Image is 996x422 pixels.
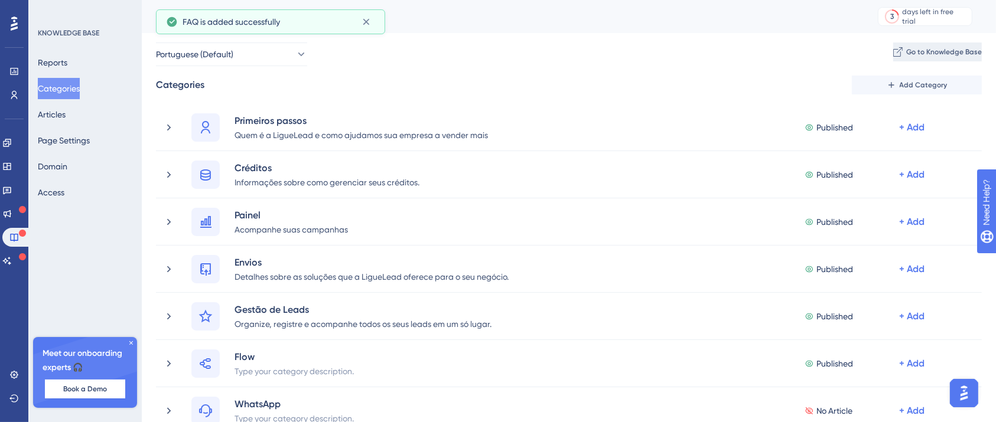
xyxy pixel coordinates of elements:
div: Quem é a LigueLead e como ajudamos sua empresa a vender mais [234,127,489,142]
div: Detalhes sobre as soluções que a LigueLead oferece para o seu negócio. [234,269,509,283]
div: Informações sobre como gerenciar seus créditos. [234,175,420,189]
div: Acompanhe suas campanhas [234,222,349,236]
div: + Add [899,262,925,276]
div: + Add [899,120,925,135]
button: Domain [38,156,67,177]
div: days left in free trial [903,7,968,26]
button: Articles [38,104,66,125]
div: WhatsApp [234,397,354,411]
div: 3 [890,12,894,21]
button: Add Category [852,76,982,94]
span: Need Help? [28,3,74,17]
button: Book a Demo [45,380,125,398]
span: FAQ is added successfully [183,15,280,29]
div: + Add [899,404,925,418]
div: Envios [234,255,509,269]
span: Published [816,309,853,323]
div: + Add [899,309,925,323]
div: Categories [156,8,848,25]
button: Categories [38,78,80,99]
span: Portuguese (Default) [156,47,233,61]
div: + Add [899,356,925,371]
div: + Add [899,215,925,229]
div: KNOWLEDGE BASE [38,28,99,38]
div: Flow [234,349,354,364]
div: Painel [234,208,349,222]
span: Book a Demo [63,384,107,394]
div: Type your category description. [234,364,354,378]
span: Published [816,356,853,371]
span: Meet our onboarding experts 🎧 [43,346,128,375]
button: Access [38,182,64,203]
div: + Add [899,168,925,182]
span: Published [816,215,853,229]
button: Page Settings [38,130,90,151]
div: Créditos [234,161,420,175]
div: Organize, registre e acompanhe todos os seus leads em um só lugar. [234,316,492,331]
div: Primeiros passos [234,113,489,127]
button: Portuguese (Default) [156,42,307,66]
button: Go to Knowledge Base [893,42,982,61]
span: No Article [816,404,852,418]
button: Reports [38,52,67,73]
div: Gestão de Leads [234,302,492,316]
span: Published [816,168,853,182]
iframe: UserGuiding AI Assistant Launcher [946,375,982,411]
div: Categories [156,78,204,92]
span: Published [816,262,853,276]
span: Go to Knowledge Base [906,47,982,57]
span: Add Category [900,80,948,90]
span: Published [816,120,853,135]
